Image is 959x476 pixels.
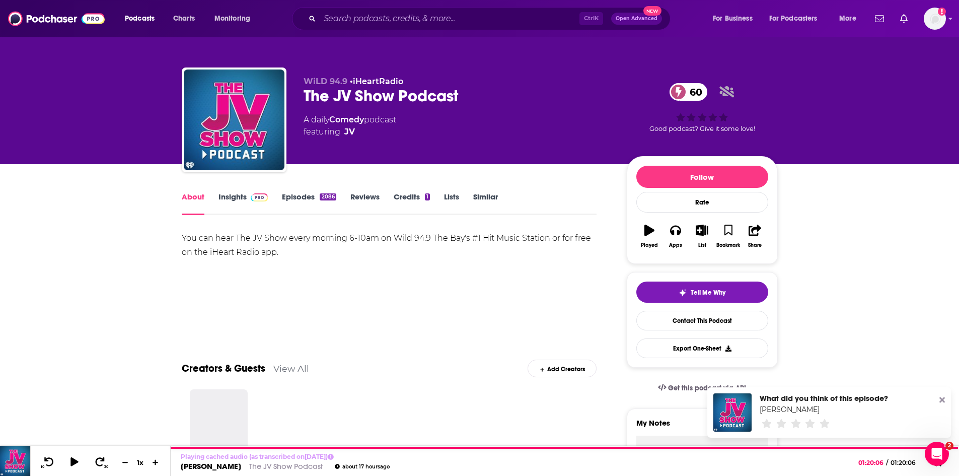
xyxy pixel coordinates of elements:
a: Similar [473,192,498,215]
a: Lists [444,192,459,215]
button: Follow [636,166,768,188]
a: [PERSON_NAME] [181,461,241,471]
span: 10 [41,465,44,469]
div: 60Good podcast? Give it some love! [627,77,778,139]
div: Played [641,242,658,248]
div: A daily podcast [304,114,396,138]
div: 2086 [320,193,336,200]
button: Open AdvancedNew [611,13,662,25]
div: 1 [425,193,430,200]
button: open menu [118,11,168,27]
a: Episodes2086 [282,192,336,215]
button: open menu [832,11,869,27]
svg: Add a profile image [938,8,946,16]
a: Get this podcast via API [650,376,755,400]
button: open menu [763,11,832,27]
a: About [182,192,204,215]
img: Barney B [713,393,752,432]
div: Search podcasts, credits, & more... [302,7,680,30]
a: Show notifications dropdown [871,10,888,27]
img: Podchaser - Follow, Share and Rate Podcasts [8,9,105,28]
div: Rate [636,192,768,213]
a: 60 [670,83,707,101]
a: Creators & Guests [182,362,265,375]
button: Export One-Sheet [636,338,768,358]
div: Apps [669,242,682,248]
div: about 17 hours ago [335,464,390,469]
a: Contact This Podcast [636,311,768,330]
span: • [350,77,403,86]
a: View All [273,363,309,374]
button: List [689,218,715,254]
button: 10 [39,456,58,469]
img: The JV Show Podcast [184,70,284,170]
button: open menu [207,11,263,27]
span: Podcasts [125,12,155,26]
a: iHeartRadio [353,77,403,86]
a: Reviews [350,192,380,215]
span: WiLD 94.9 [304,77,347,86]
span: Monitoring [214,12,250,26]
button: tell me why sparkleTell Me Why [636,282,768,303]
div: List [698,242,706,248]
button: Played [636,218,662,254]
span: Get this podcast via API [668,384,746,392]
button: 30 [91,456,110,469]
a: JV [344,126,355,138]
div: You can hear The JV Show every morning 6-10am on Wild 94.9 The Bay's #1 Hit Music Station or for ... [182,231,597,259]
button: Share [742,218,768,254]
span: 60 [680,83,707,101]
span: Charts [173,12,195,26]
span: New [643,6,661,16]
span: featuring [304,126,396,138]
span: / [886,459,888,466]
button: Bookmark [715,218,742,254]
a: Barney B [760,405,820,414]
a: Credits1 [394,192,430,215]
img: tell me why sparkle [679,289,687,297]
a: Comedy [329,115,364,124]
span: For Podcasters [769,12,818,26]
div: What did you think of this episode? [760,393,888,403]
a: Charts [167,11,201,27]
img: Podchaser Pro [251,193,268,201]
iframe: Intercom live chat [925,442,949,466]
img: User Profile [924,8,946,30]
div: 1 x [132,458,149,466]
span: 30 [104,465,108,469]
span: 01:20:06 [858,459,886,466]
span: For Business [713,12,753,26]
span: Open Advanced [616,16,657,21]
button: Apps [662,218,689,254]
label: My Notes [636,418,768,436]
a: The JV Show Podcast [249,461,323,471]
button: open menu [706,11,765,27]
span: More [839,12,856,26]
span: Ctrl K [579,12,603,25]
input: Search podcasts, credits, & more... [320,11,579,27]
a: InsightsPodchaser Pro [218,192,268,215]
button: Show profile menu [924,8,946,30]
span: 01:20:06 [888,459,926,466]
span: Logged in as WesBurdett [924,8,946,30]
p: Playing cached audio (as transcribed on [DATE] ) [181,453,390,460]
span: 2 [945,442,953,450]
div: Bookmark [716,242,740,248]
div: Add Creators [528,360,597,377]
a: Show notifications dropdown [896,10,912,27]
span: Good podcast? Give it some love! [649,125,755,132]
div: Share [748,242,762,248]
span: Tell Me Why [691,289,725,297]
